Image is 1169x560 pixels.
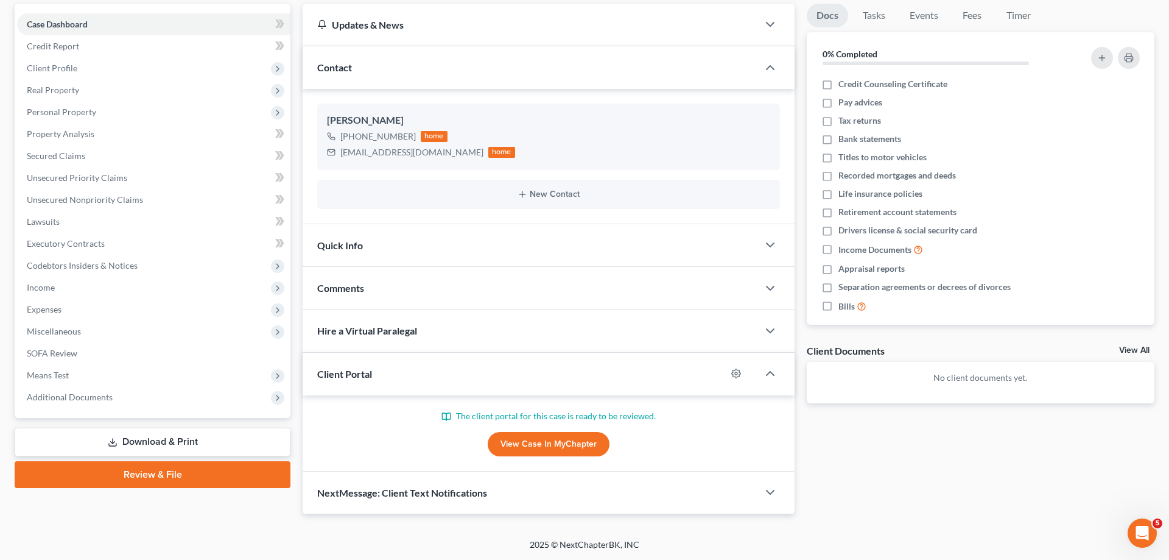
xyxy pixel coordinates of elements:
[27,348,77,358] span: SOFA Review
[27,172,127,183] span: Unsecured Priority Claims
[27,19,88,29] span: Case Dashboard
[27,41,79,51] span: Credit Report
[317,239,363,251] span: Quick Info
[838,281,1011,293] span: Separation agreements or decrees of divorces
[838,115,881,127] span: Tax returns
[27,304,61,314] span: Expenses
[17,35,290,57] a: Credit Report
[17,211,290,233] a: Lawsuits
[1153,519,1162,528] span: 5
[807,344,885,357] div: Client Documents
[17,13,290,35] a: Case Dashboard
[317,487,487,498] span: NextMessage: Client Text Notifications
[327,113,770,128] div: [PERSON_NAME]
[838,224,977,236] span: Drivers license & social security card
[317,62,352,73] span: Contact
[838,244,911,256] span: Income Documents
[838,133,901,145] span: Bank statements
[823,49,877,59] strong: 0% Completed
[327,190,770,199] button: New Contact
[317,325,417,336] span: Hire a Virtual Paralegal
[838,78,947,90] span: Credit Counseling Certificate
[1128,519,1157,548] iframe: Intercom live chat
[17,167,290,189] a: Unsecured Priority Claims
[421,131,448,142] div: home
[340,130,416,143] div: [PHONE_NUMBER]
[15,461,290,488] a: Review & File
[27,370,69,380] span: Means Test
[317,368,372,380] span: Client Portal
[27,392,113,402] span: Additional Documents
[1119,346,1150,355] a: View All
[17,233,290,255] a: Executory Contracts
[27,282,55,292] span: Income
[488,432,609,456] a: View Case in MyChapter
[27,129,94,139] span: Property Analysis
[27,107,96,117] span: Personal Property
[488,147,515,158] div: home
[15,428,290,456] a: Download & Print
[317,18,743,31] div: Updates & News
[27,260,138,271] span: Codebtors Insiders & Notices
[27,326,81,336] span: Miscellaneous
[27,216,60,227] span: Lawsuits
[17,123,290,145] a: Property Analysis
[27,151,85,161] span: Secured Claims
[807,4,848,27] a: Docs
[17,145,290,167] a: Secured Claims
[838,206,957,218] span: Retirement account statements
[340,146,483,158] div: [EMAIL_ADDRESS][DOMAIN_NAME]
[317,282,364,294] span: Comments
[317,410,780,422] p: The client portal for this case is ready to be reviewed.
[838,96,882,108] span: Pay advices
[838,169,956,182] span: Recorded mortgages and deeds
[900,4,948,27] a: Events
[27,63,77,73] span: Client Profile
[27,194,143,205] span: Unsecured Nonpriority Claims
[17,342,290,364] a: SOFA Review
[27,85,79,95] span: Real Property
[838,151,927,163] span: Titles to motor vehicles
[953,4,992,27] a: Fees
[838,263,905,275] span: Appraisal reports
[27,238,105,249] span: Executory Contracts
[853,4,895,27] a: Tasks
[816,372,1145,384] p: No client documents yet.
[838,188,922,200] span: Life insurance policies
[997,4,1041,27] a: Timer
[17,189,290,211] a: Unsecured Nonpriority Claims
[838,300,855,313] span: Bills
